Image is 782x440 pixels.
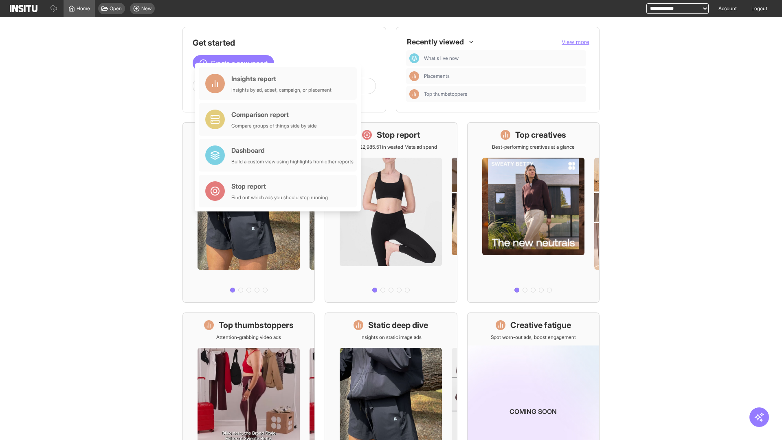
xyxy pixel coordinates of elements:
[231,158,354,165] div: Build a custom view using highlights from other reports
[424,91,583,97] span: Top thumbstoppers
[377,129,420,141] h1: Stop report
[515,129,566,141] h1: Top creatives
[231,123,317,129] div: Compare groups of things side by side
[562,38,589,45] span: View more
[231,194,328,201] div: Find out which ads you should stop running
[231,87,332,93] div: Insights by ad, adset, campaign, or placement
[231,145,354,155] div: Dashboard
[231,181,328,191] div: Stop report
[110,5,122,12] span: Open
[219,319,294,331] h1: Top thumbstoppers
[424,73,583,79] span: Placements
[424,55,583,62] span: What's live now
[467,122,600,303] a: Top creativesBest-performing creatives at a glance
[409,89,419,99] div: Insights
[216,334,281,341] p: Attention-grabbing video ads
[193,55,274,71] button: Create a new report
[409,53,419,63] div: Dashboard
[193,37,376,48] h1: Get started
[10,5,37,12] img: Logo
[141,5,152,12] span: New
[182,122,315,303] a: What's live nowSee all active ads instantly
[424,55,459,62] span: What's live now
[368,319,428,331] h1: Static deep dive
[492,144,575,150] p: Best-performing creatives at a glance
[77,5,90,12] span: Home
[424,91,467,97] span: Top thumbstoppers
[325,122,457,303] a: Stop reportSave £22,985.51 in wasted Meta ad spend
[562,38,589,46] button: View more
[409,71,419,81] div: Insights
[360,334,422,341] p: Insights on static image ads
[345,144,437,150] p: Save £22,985.51 in wasted Meta ad spend
[211,58,268,68] span: Create a new report
[424,73,450,79] span: Placements
[231,110,317,119] div: Comparison report
[231,74,332,84] div: Insights report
